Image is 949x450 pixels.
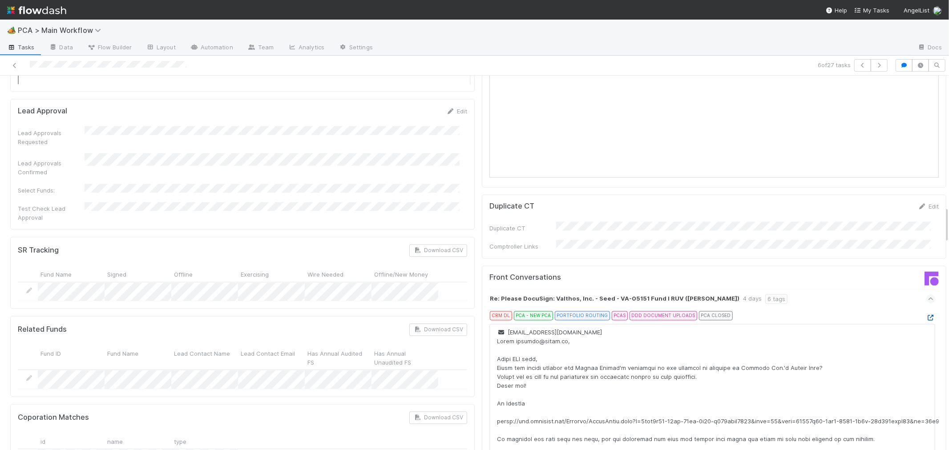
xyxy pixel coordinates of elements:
div: Has Annual Unaudited FS [372,347,438,370]
div: Signed [105,268,171,281]
a: Flow Builder [80,41,139,55]
div: PORTFOLIO ROUTING [555,311,610,320]
div: Lead Approvals Confirmed [18,159,85,177]
button: Download CSV [409,245,467,257]
h5: Lead Approval [18,107,67,116]
button: Download CSV [409,412,467,424]
a: Docs [910,41,949,55]
div: PCA CLOSED [699,311,733,320]
div: Fund ID [38,347,105,370]
h5: Duplicate CT [489,202,534,211]
div: 6 tags [765,294,787,304]
span: 6 of 27 tasks [818,60,851,69]
a: Settings [331,41,380,55]
span: [EMAIL_ADDRESS][DOMAIN_NAME] [497,329,602,336]
span: My Tasks [854,7,889,14]
span: Flow Builder [87,43,132,52]
div: Test Check Lead Approval [18,205,85,222]
a: Data [42,41,80,55]
div: PCAS [612,311,628,320]
a: Edit [446,108,467,115]
a: Automation [183,41,240,55]
div: id [38,435,105,449]
a: Team [240,41,281,55]
div: Lead Contact Name [171,347,238,370]
h5: Coporation Matches [18,414,89,422]
h5: Related Funds [18,325,67,334]
div: Exercising [238,268,305,281]
button: Download CSV [409,324,467,336]
div: Fund Name [105,347,171,370]
div: 4 days [743,294,762,304]
span: 🏕️ [7,26,16,34]
div: Offline/New Money [372,268,438,281]
span: PCA > Main Workflow [18,26,105,35]
div: Select Funds: [18,186,85,195]
div: Lead Contact Email [238,347,305,370]
strong: Re: Please DocuSign: Valthos, Inc. - Seed - VA-05151 Fund I RUV ([PERSON_NAME]) [490,294,739,304]
div: CRM DL [490,311,512,320]
div: DDD DOCUMENT UPLOADS [630,311,697,320]
div: Lead Approvals Requested [18,129,85,146]
img: logo-inverted-e16ddd16eac7371096b0.svg [7,3,66,18]
div: Has Annual Audited FS [305,347,372,370]
img: avatar_cd4e5e5e-3003-49e5-bc76-fd776f359de9.png [933,6,942,15]
a: My Tasks [854,6,889,15]
h5: Front Conversations [489,273,707,282]
a: Edit [918,203,939,210]
div: name [105,435,171,449]
a: Analytics [281,41,331,55]
div: PCA - NEW PCA [514,311,553,320]
div: Help [826,6,847,15]
img: front-logo-b4b721b83371efbadf0a.svg [925,272,939,286]
div: Wire Needed [305,268,372,281]
div: type [171,435,238,449]
span: Tasks [7,43,35,52]
div: Offline [171,268,238,281]
div: Duplicate CT [489,224,556,233]
a: Layout [139,41,183,55]
div: Comptroller Links [489,242,556,251]
h5: SR Tracking [18,246,59,255]
div: Fund Name [38,268,105,281]
span: AngelList [904,7,929,14]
